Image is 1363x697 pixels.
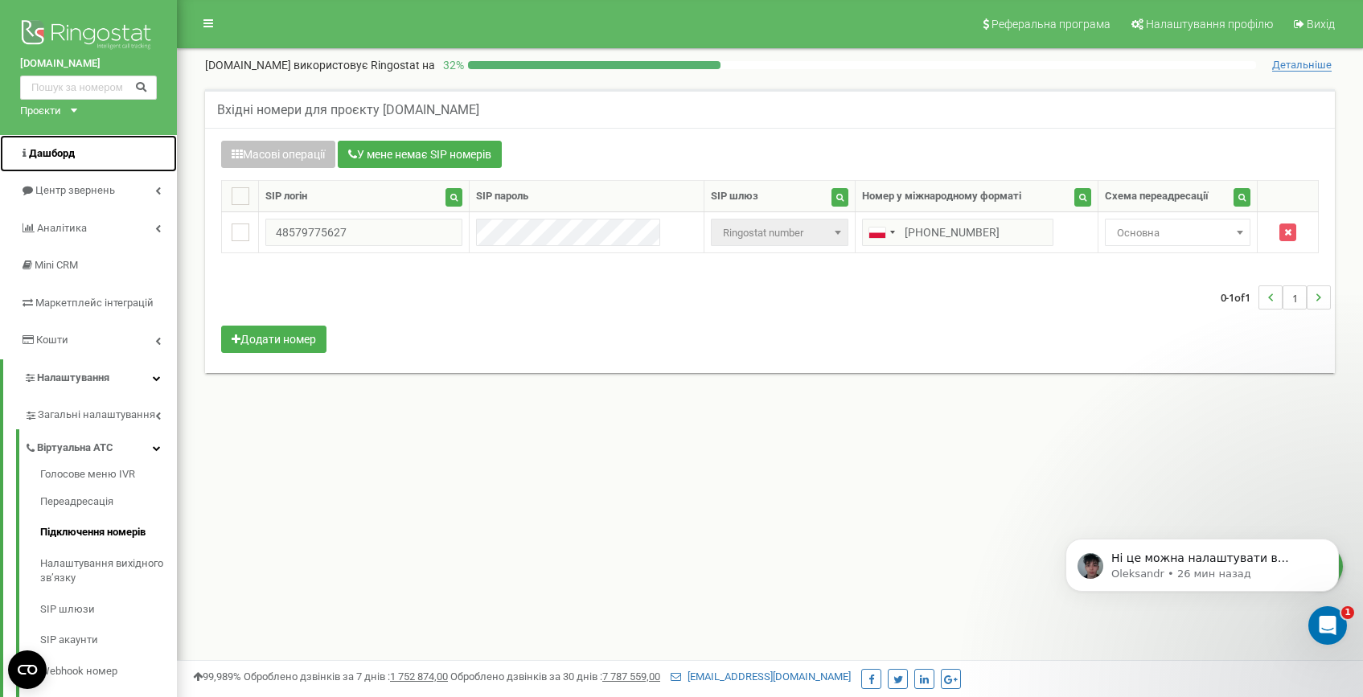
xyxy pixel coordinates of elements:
span: 99,989% [193,670,241,683]
a: Підключення номерів [40,517,177,548]
iframe: Intercom live chat [1308,606,1347,645]
span: Основна [1111,222,1245,244]
a: Webhook номер [40,656,177,687]
div: SIP шлюз [711,189,758,204]
div: Номер у міжнародному форматі [862,189,1021,204]
span: Аналiтика [37,222,87,234]
li: 1 [1283,285,1307,310]
a: Налаштування вихідного зв’язку [40,548,177,594]
img: Ringostat logo [20,16,157,56]
span: Mini CRM [35,259,78,271]
span: 1 [1341,606,1354,619]
div: Схема переадресації [1105,189,1209,204]
span: Реферальна програма [991,18,1111,31]
div: Telephone country code [863,219,900,245]
span: Загальні налаштування [38,408,155,423]
iframe: Intercom notifications сообщение [1041,505,1363,654]
span: Налаштування [37,371,109,383]
span: Дашборд [29,147,75,159]
a: Віртуальна АТС [24,429,177,462]
input: 512 345 678 [862,219,1053,246]
nav: ... [1221,269,1331,326]
button: Open CMP widget [8,650,47,689]
span: of [1234,290,1245,305]
p: [DOMAIN_NAME] [205,57,435,73]
span: Основна [1105,219,1250,246]
span: 0-1 1 [1221,285,1258,310]
input: Пошук за номером [20,76,157,100]
u: 7 787 559,00 [602,670,660,683]
a: SIP акаунти [40,625,177,656]
button: У мене немає SIP номерів [338,141,502,168]
a: [DOMAIN_NAME] [20,56,157,72]
a: Налаштування [3,359,177,397]
span: використовує Ringostat на [294,59,435,72]
span: Ringostat number [716,222,843,244]
button: Масові операції [221,141,335,168]
span: Оброблено дзвінків за 7 днів : [244,670,448,683]
span: Маркетплейс інтеграцій [35,297,154,309]
span: Налаштування профілю [1146,18,1273,31]
a: Голосове меню IVR [40,467,177,486]
p: 32 % [435,57,468,73]
a: [EMAIL_ADDRESS][DOMAIN_NAME] [671,670,851,683]
h5: Вхідні номери для проєкту [DOMAIN_NAME] [217,103,479,117]
div: Проєкти [20,104,61,119]
span: Ringostat number [711,219,848,246]
th: SIP пароль [470,181,704,212]
span: Центр звернень [35,184,115,196]
span: Оброблено дзвінків за 30 днів : [450,670,660,683]
div: SIP логін [265,189,307,204]
u: 1 752 874,00 [390,670,448,683]
span: Кошти [36,334,68,346]
span: Вихід [1307,18,1335,31]
a: Загальні налаштування [24,396,177,429]
button: Додати номер [221,326,326,353]
span: Віртуальна АТС [37,441,113,456]
a: SIP шлюзи [40,594,177,625]
a: Переадресація [40,486,177,518]
span: Детальніше [1272,59,1332,72]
